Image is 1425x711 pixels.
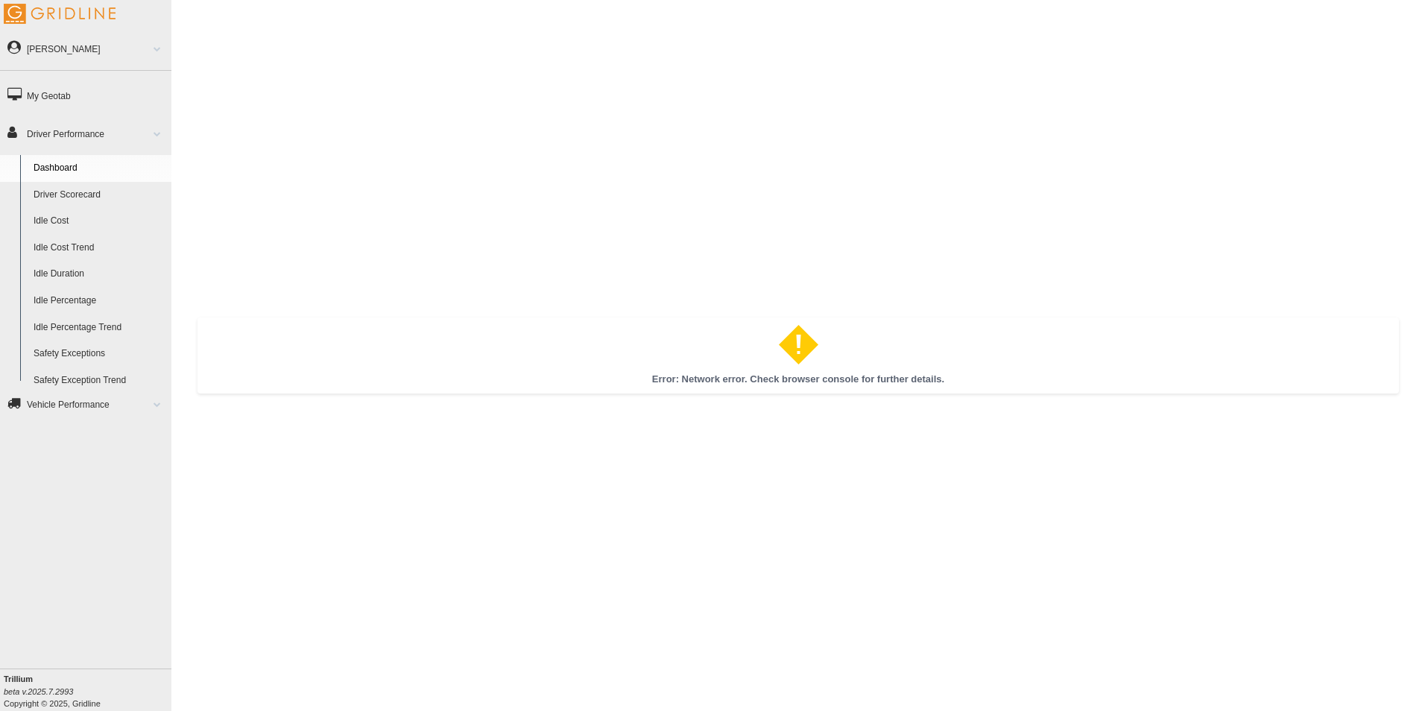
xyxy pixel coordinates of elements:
a: Dashboard [27,155,171,182]
a: Driver Scorecard [27,182,171,209]
a: Idle Cost [27,208,171,235]
div: Error: Network error. Check browser console for further details. [205,372,1391,386]
a: Idle Percentage [27,288,171,315]
a: Safety Exceptions [27,341,171,367]
a: Idle Cost Trend [27,235,171,262]
a: Safety Exception Trend [27,367,171,394]
img: Gridline [4,4,116,24]
div: error-box [183,19,1414,692]
b: Trillium [4,674,33,683]
div: Copyright © 2025, Gridline [4,673,171,710]
a: Idle Duration [27,261,171,288]
i: beta v.2025.7.2993 [4,687,73,696]
a: Idle Percentage Trend [27,315,171,341]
